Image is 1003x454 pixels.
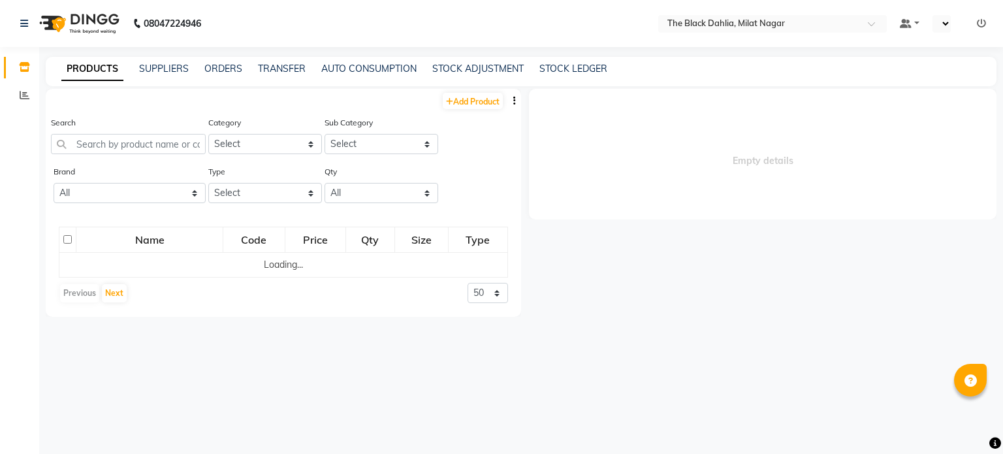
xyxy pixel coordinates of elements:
[51,117,76,129] label: Search
[258,63,306,74] a: TRANSFER
[54,166,75,178] label: Brand
[396,228,447,251] div: Size
[102,284,127,302] button: Next
[61,57,123,81] a: PRODUCTS
[539,63,607,74] a: STOCK LEDGER
[33,5,123,42] img: logo
[286,228,345,251] div: Price
[449,228,507,251] div: Type
[224,228,284,251] div: Code
[347,228,394,251] div: Qty
[529,89,996,219] span: Empty details
[77,228,222,251] div: Name
[432,63,524,74] a: STOCK ADJUSTMENT
[443,93,503,109] a: Add Product
[321,63,417,74] a: AUTO CONSUMPTION
[208,166,225,178] label: Type
[144,5,201,42] b: 08047224946
[59,253,508,278] td: Loading...
[325,166,337,178] label: Qty
[208,117,241,129] label: Category
[204,63,242,74] a: ORDERS
[325,117,373,129] label: Sub Category
[139,63,189,74] a: SUPPLIERS
[51,134,206,154] input: Search by product name or code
